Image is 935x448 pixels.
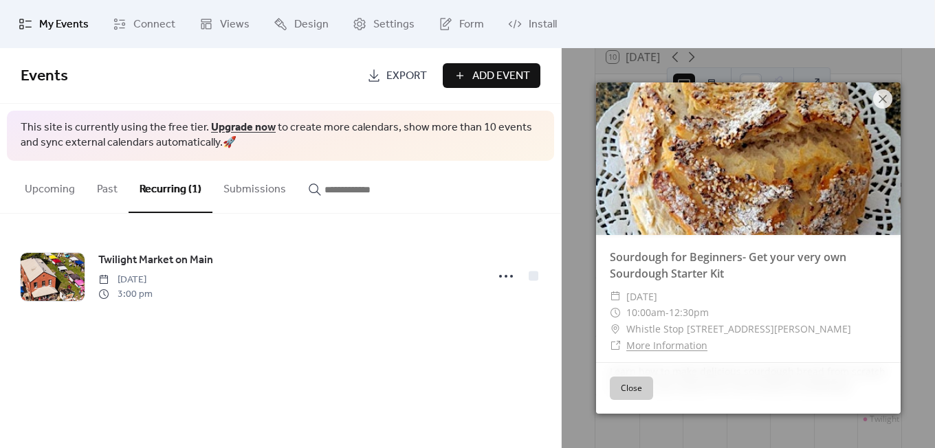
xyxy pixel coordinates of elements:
a: Export [357,63,437,88]
span: Install [529,16,557,33]
span: Design [294,16,329,33]
a: Connect [102,5,186,43]
div: ​ [610,289,621,305]
a: Upgrade now [211,117,276,138]
span: 10:00am [626,306,665,319]
a: Sourdough for Beginners- Get your very own Sourdough Starter Kit [610,249,846,281]
div: ​ [610,337,621,354]
a: Form [428,5,494,43]
a: More Information [626,339,707,352]
button: Add Event [443,63,540,88]
a: Views [189,5,260,43]
span: [DATE] [98,273,153,287]
span: This site is currently using the free tier. to create more calendars, show more than 10 events an... [21,120,540,151]
button: Submissions [212,161,297,212]
button: Past [86,161,129,212]
a: Install [498,5,567,43]
span: My Events [39,16,89,33]
span: 12:30pm [669,306,709,319]
span: Export [386,68,427,85]
span: Add Event [472,68,530,85]
button: Upcoming [14,161,86,212]
span: Form [459,16,484,33]
button: Recurring (1) [129,161,212,213]
span: - [665,306,669,319]
div: ​ [610,304,621,321]
a: Twilight Market on Main [98,251,213,269]
a: Design [263,5,339,43]
span: Whistle Stop [STREET_ADDRESS][PERSON_NAME] [626,321,851,337]
span: Views [220,16,250,33]
div: ​ [610,321,621,337]
button: Close [610,377,653,400]
a: My Events [8,5,99,43]
span: [DATE] [626,289,657,305]
a: Settings [342,5,425,43]
span: 3:00 pm [98,287,153,302]
span: Twilight Market on Main [98,252,213,269]
span: Connect [133,16,175,33]
span: Events [21,61,68,91]
span: Settings [373,16,415,33]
